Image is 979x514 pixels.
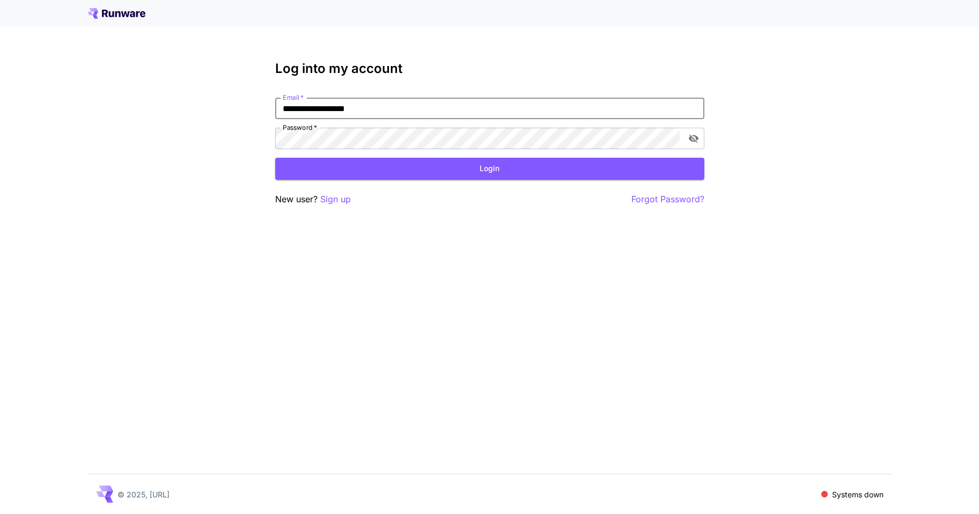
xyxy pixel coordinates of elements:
button: Forgot Password? [631,193,704,206]
label: Email [283,93,304,102]
h3: Log into my account [275,61,704,76]
button: toggle password visibility [684,129,703,148]
p: New user? [275,193,351,206]
p: © 2025, [URL] [117,489,170,500]
label: Password [283,123,317,132]
p: Systems down [832,489,884,500]
button: Sign up [320,193,351,206]
button: Login [275,158,704,180]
